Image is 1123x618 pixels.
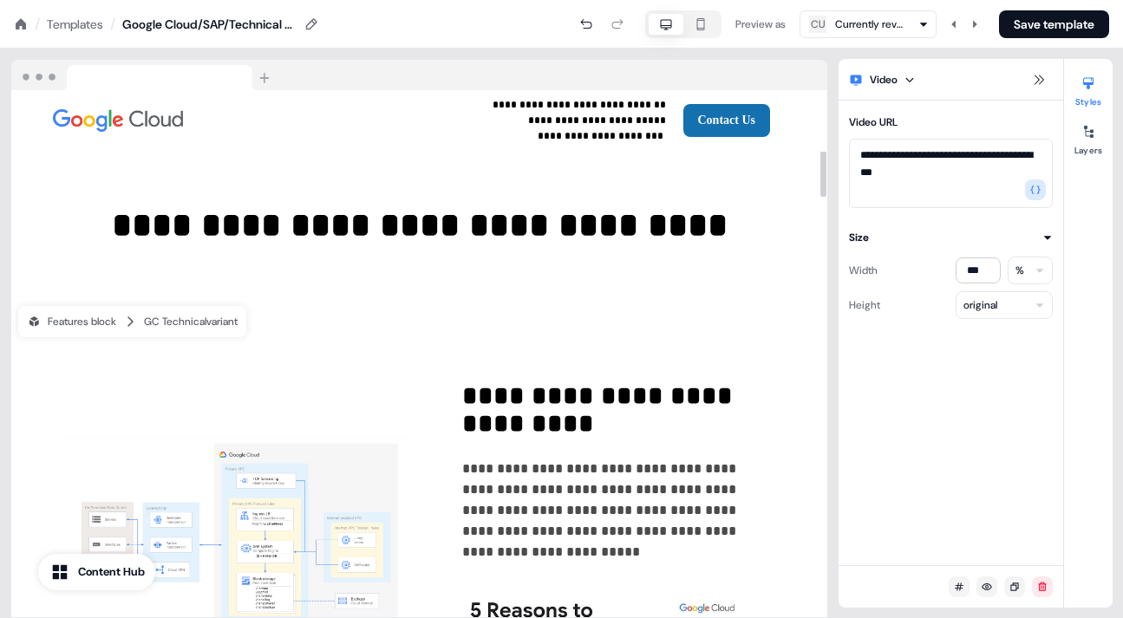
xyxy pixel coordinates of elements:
button: Size [849,229,1053,246]
a: Templates [47,16,103,33]
div: Size [849,229,869,246]
button: Content Hub [38,554,155,590]
img: Browser topbar [11,60,277,91]
div: Width [849,257,878,284]
button: Styles [1064,69,1113,107]
button: Save template [999,10,1109,38]
div: Height [849,291,880,319]
div: original [963,296,997,314]
div: Content Hub [78,563,145,581]
div: Video [870,71,898,88]
div: CU [811,16,826,33]
button: CUCurrently reviewing new employment opps [800,10,937,38]
div: Preview as [735,16,786,33]
div: / [110,15,115,34]
div: Google Cloud/SAP/Technical v2.5 [122,16,296,33]
button: Layers [1064,118,1113,156]
button: Contact Us [683,104,771,137]
div: / [35,15,40,34]
div: Features block [27,313,116,330]
img: Image [53,109,183,132]
label: Video URL [849,115,898,129]
div: Image [53,109,313,132]
div: Currently reviewing new employment opps [835,16,904,33]
div: GC Technical variant [144,313,238,330]
div: % [1015,262,1024,279]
